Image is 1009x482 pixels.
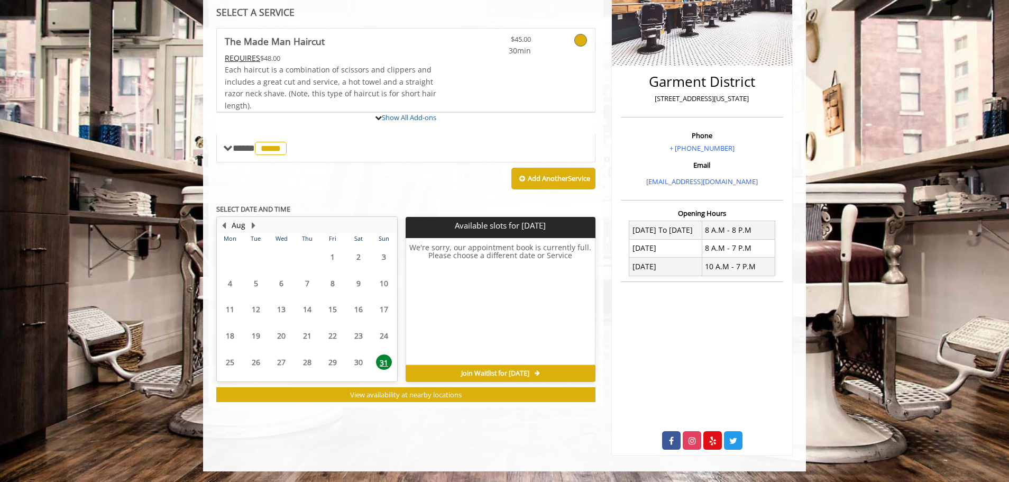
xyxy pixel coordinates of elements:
[216,204,290,214] b: SELECT DATE AND TIME
[629,239,702,257] td: [DATE]
[320,233,345,244] th: Fri
[469,45,531,57] span: 30min
[225,65,436,110] span: Each haircut is a combination of scissors and clippers and includes a great cut and service, a ho...
[511,168,595,190] button: Add AnotherService
[376,354,392,370] span: 31
[225,34,325,49] b: The Made Man Haircut
[269,233,294,244] th: Wed
[461,369,529,378] span: Join Waitlist for [DATE]
[216,7,595,17] div: SELECT A SERVICE
[345,233,371,244] th: Sat
[406,243,594,361] h6: We're sorry, our appointment book is currently full. Please choose a different date or Service
[629,221,702,239] td: [DATE] To [DATE]
[350,390,462,399] span: View availability at nearby locations
[382,113,436,122] a: Show All Add-ons
[216,112,595,113] div: The Made Man Haircut Add-onS
[225,53,260,63] span: This service needs some Advance to be paid before we block your appointment
[646,177,758,186] a: [EMAIL_ADDRESS][DOMAIN_NAME]
[217,233,243,244] th: Mon
[294,233,319,244] th: Thu
[702,258,775,276] td: 10 A.M - 7 P.M
[528,174,590,183] b: Add Another Service
[669,143,735,153] a: + [PHONE_NUMBER]
[219,220,228,231] button: Previous Month
[232,220,245,231] button: Aug
[702,239,775,257] td: 8 A.M - 7 P.M
[225,52,437,64] div: $48.00
[243,233,268,244] th: Tue
[623,161,781,169] h3: Email
[249,220,258,231] button: Next Month
[623,132,781,139] h3: Phone
[623,93,781,104] p: [STREET_ADDRESS][US_STATE]
[623,74,781,89] h2: Garment District
[371,349,397,375] td: Select day31
[469,29,531,57] a: $45.00
[621,210,783,217] h3: Opening Hours
[410,221,591,230] p: Available slots for [DATE]
[702,221,775,239] td: 8 A.M - 8 P.M
[371,233,397,244] th: Sun
[629,258,702,276] td: [DATE]
[216,387,595,403] button: View availability at nearby locations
